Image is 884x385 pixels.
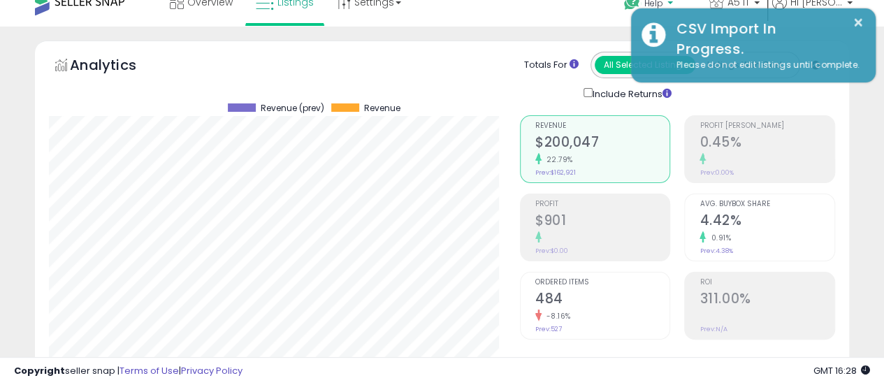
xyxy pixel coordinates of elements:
strong: Copyright [14,364,65,377]
div: Totals For [524,59,579,72]
span: 2025-08-15 16:28 GMT [813,364,870,377]
small: -8.16% [542,311,571,321]
small: Prev: 527 [535,325,562,333]
div: CSV Import In Progress. [666,19,865,59]
small: Prev: $162,921 [535,168,576,177]
a: Privacy Policy [181,364,242,377]
small: 0.91% [706,233,731,243]
h2: 4.42% [700,212,834,231]
div: Include Returns [573,85,688,101]
span: Profit [535,201,670,208]
span: Ordered Items [535,279,670,286]
small: Prev: 4.38% [700,247,732,255]
div: Please do not edit listings until complete. [666,59,865,72]
h2: 484 [535,291,670,310]
a: Terms of Use [119,364,179,377]
h2: $901 [535,212,670,231]
small: Prev: 0.00% [700,168,733,177]
small: Prev: $0.00 [535,247,568,255]
small: Prev: N/A [700,325,727,333]
h2: $200,047 [535,134,670,153]
button: × [853,14,864,31]
h5: Analytics [70,55,164,78]
small: 22.79% [542,154,573,165]
h2: 311.00% [700,291,834,310]
div: seller snap | | [14,365,242,378]
span: Revenue [364,103,400,113]
h2: 0.45% [700,134,834,153]
span: Profit [PERSON_NAME] [700,122,834,130]
span: Revenue [535,122,670,130]
span: ROI [700,279,834,286]
span: Revenue (prev) [261,103,324,113]
button: All Selected Listings [595,56,695,74]
span: Avg. Buybox Share [700,201,834,208]
li: $36,367 [522,354,825,370]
